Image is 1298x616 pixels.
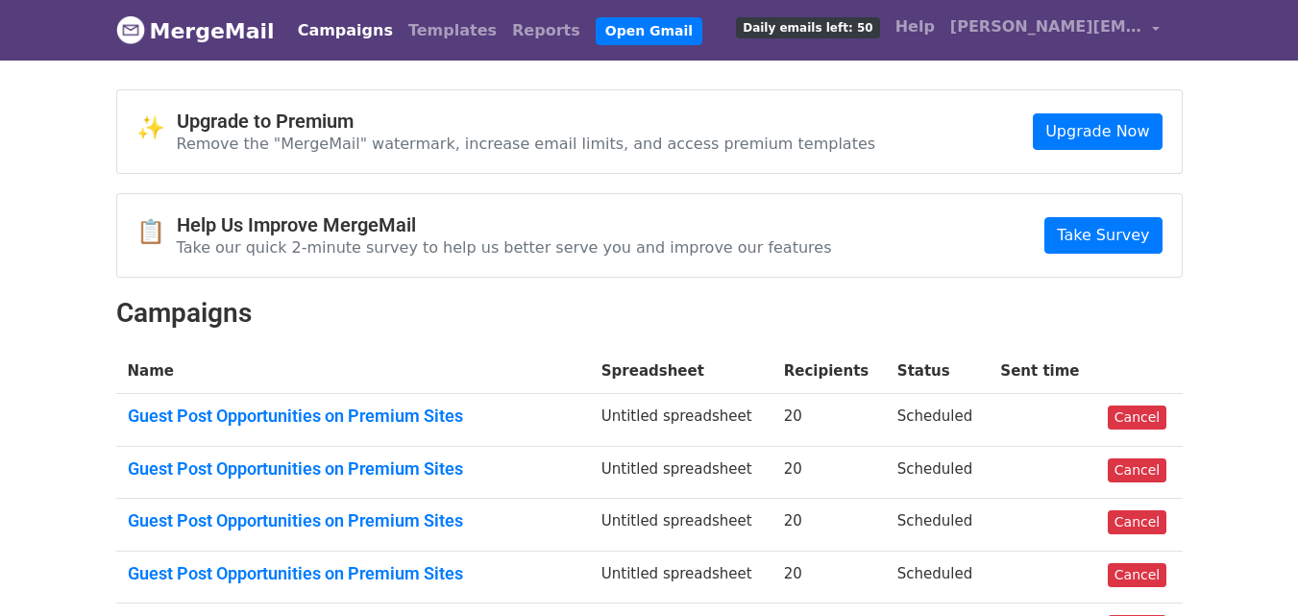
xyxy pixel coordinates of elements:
th: Status [886,349,990,394]
h4: Upgrade to Premium [177,110,876,133]
a: Guest Post Opportunities on Premium Sites [128,510,578,531]
th: Sent time [989,349,1095,394]
a: Guest Post Opportunities on Premium Sites [128,458,578,480]
a: Cancel [1108,458,1166,482]
td: 20 [772,499,886,552]
a: Help [888,8,943,46]
span: [PERSON_NAME][EMAIL_ADDRESS][DOMAIN_NAME] [950,15,1142,38]
td: Scheduled [886,499,990,552]
th: Recipients [772,349,886,394]
span: ✨ [136,114,177,142]
h4: Help Us Improve MergeMail [177,213,832,236]
a: Templates [401,12,504,50]
a: Guest Post Opportunities on Premium Sites [128,563,578,584]
td: 20 [772,551,886,604]
a: Upgrade Now [1033,113,1162,150]
a: Daily emails left: 50 [728,8,887,46]
a: Cancel [1108,510,1166,534]
td: Scheduled [886,551,990,604]
a: [PERSON_NAME][EMAIL_ADDRESS][DOMAIN_NAME] [943,8,1167,53]
a: Guest Post Opportunities on Premium Sites [128,406,578,427]
th: Spreadsheet [590,349,772,394]
td: 20 [772,446,886,499]
td: Scheduled [886,394,990,447]
td: Untitled spreadsheet [590,499,772,552]
a: Take Survey [1044,217,1162,254]
th: Name [116,349,590,394]
td: Scheduled [886,446,990,499]
td: 20 [772,394,886,447]
span: Daily emails left: 50 [736,17,879,38]
td: Untitled spreadsheet [590,446,772,499]
a: Campaigns [290,12,401,50]
span: 📋 [136,218,177,246]
a: Reports [504,12,588,50]
td: Untitled spreadsheet [590,551,772,604]
a: MergeMail [116,11,275,51]
a: Cancel [1108,406,1166,430]
img: MergeMail logo [116,15,145,44]
a: Cancel [1108,563,1166,587]
a: Open Gmail [596,17,702,45]
p: Take our quick 2-minute survey to help us better serve you and improve our features [177,237,832,258]
td: Untitled spreadsheet [590,394,772,447]
p: Remove the "MergeMail" watermark, increase email limits, and access premium templates [177,134,876,154]
h2: Campaigns [116,297,1183,330]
